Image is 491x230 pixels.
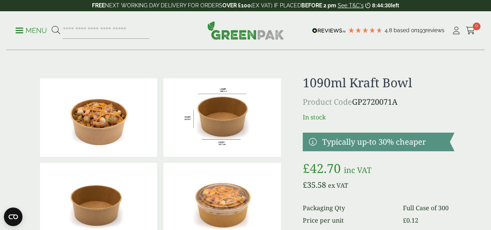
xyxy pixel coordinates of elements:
span: inc VAT [344,165,371,175]
span: reviews [425,27,444,33]
dt: Packaging Qty [303,203,394,213]
p: GP2720071A [303,96,455,108]
img: KraftBowl_1090 [163,78,281,157]
div: 4.8 Stars [348,27,383,34]
span: £ [303,180,307,190]
a: 0 [466,25,475,36]
dd: Full Case of 300 [403,203,454,213]
span: £ [403,216,406,225]
bdi: 42.70 [303,160,341,176]
span: left [391,2,399,9]
img: Kraft Bowl 1090ml With Prawns And Rice [40,78,158,157]
img: GreenPak Supplies [207,21,284,40]
span: £ [303,160,310,176]
span: 0 [473,22,481,30]
span: Product Code [303,97,352,107]
img: REVIEWS.io [312,28,346,33]
bdi: 35.58 [303,180,326,190]
strong: BEFORE 2 pm [301,2,336,9]
i: Cart [466,27,475,35]
bdi: 0.12 [403,216,418,225]
span: 8:44:30 [372,2,391,9]
a: See T&C's [338,2,364,9]
p: Menu [16,26,47,35]
i: My Account [451,27,461,35]
dt: Price per unit [303,216,394,225]
p: In stock [303,112,455,122]
strong: FREE [92,2,105,9]
button: Open CMP widget [4,208,23,226]
span: 4.8 [385,27,394,33]
h1: 1090ml Kraft Bowl [303,75,455,90]
span: 193 [417,27,425,33]
span: ex VAT [328,181,348,190]
a: Menu [16,26,47,34]
strong: OVER £100 [222,2,251,9]
span: Based on [394,27,417,33]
